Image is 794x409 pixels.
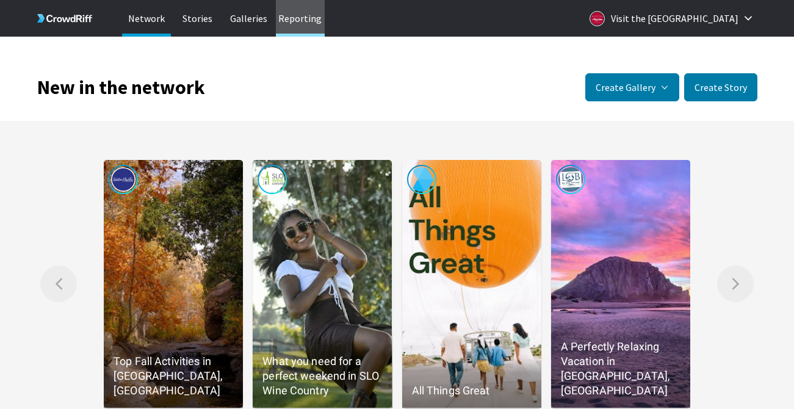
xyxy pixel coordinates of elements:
[114,354,233,398] p: Top Fall Activities in [GEOGRAPHIC_DATA], [GEOGRAPHIC_DATA]
[561,339,680,398] p: A Perfectly Relaxing Vacation in [GEOGRAPHIC_DATA], [GEOGRAPHIC_DATA]
[585,73,679,101] button: Create Gallery
[551,160,690,408] a: Published by visitlosososbaywoodA Perfectly Relaxing Vacation in [GEOGRAPHIC_DATA], [GEOGRAPHIC_D...
[253,160,392,408] a: Published by SLO Wine LodgingWhat you need for a perfect weekend in SLO Wine Country
[37,79,205,96] h1: New in the network
[412,383,532,398] p: All Things Great
[590,11,605,26] img: Logo for Visit the Santa Ynez Valley
[104,160,243,408] a: Published by Visit Santa ClaritaTop Fall Activities in [GEOGRAPHIC_DATA], [GEOGRAPHIC_DATA]
[684,73,757,101] button: Create Story
[402,160,541,408] a: Published by Destination IrvineAll Things Great
[611,9,738,28] p: Visit the [GEOGRAPHIC_DATA]
[262,354,382,398] p: What you need for a perfect weekend in SLO Wine Country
